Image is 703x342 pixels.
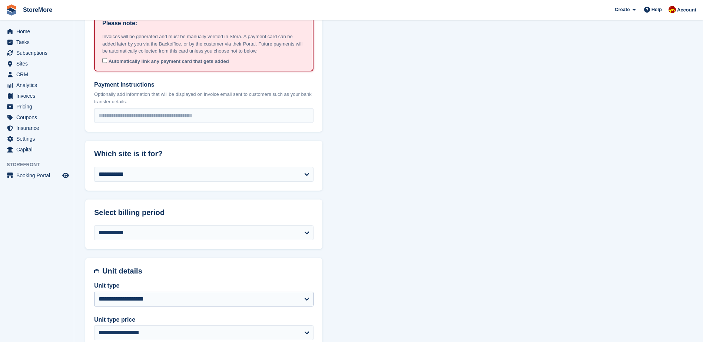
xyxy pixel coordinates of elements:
[16,37,61,47] span: Tasks
[4,144,70,155] a: menu
[16,91,61,101] span: Invoices
[94,315,314,324] label: Unit type price
[4,91,70,101] a: menu
[16,144,61,155] span: Capital
[4,26,70,37] a: menu
[94,267,99,275] img: unit-details-icon-595b0c5c156355b767ba7b61e002efae458ec76ed5ec05730b8e856ff9ea34a9.svg
[4,170,70,181] a: menu
[4,48,70,58] a: menu
[102,33,305,55] p: Invoices will be generated and must be manually verified in Stora. A payment card can be added la...
[16,26,61,37] span: Home
[94,80,314,89] label: Payment instructions
[6,4,17,16] img: stora-icon-8386f47178a22dfd0bd8f6a31ec36ba5ce8667c1dd55bd0f319d3a0aa187defe.svg
[4,58,70,69] a: menu
[16,170,61,181] span: Booking Portal
[4,134,70,144] a: menu
[94,150,314,158] h2: Which site is it for?
[16,80,61,90] span: Analytics
[4,69,70,80] a: menu
[16,101,61,112] span: Pricing
[20,4,55,16] a: StoreMore
[16,112,61,123] span: Coupons
[16,123,61,133] span: Insurance
[4,101,70,112] a: menu
[7,161,74,168] span: Storefront
[677,6,696,14] span: Account
[94,281,314,290] label: Unit type
[4,112,70,123] a: menu
[94,91,314,105] p: Optionally add information that will be displayed on invoice email sent to customers such as your...
[4,123,70,133] a: menu
[16,58,61,69] span: Sites
[651,6,662,13] span: Help
[94,208,314,217] h2: Select billing period
[4,37,70,47] a: menu
[109,58,229,64] span: Automatically link any payment card that gets added
[16,134,61,144] span: Settings
[16,69,61,80] span: CRM
[669,6,676,13] img: Store More Team
[16,48,61,58] span: Subscriptions
[102,267,314,275] h2: Unit details
[61,171,70,180] a: Preview store
[615,6,630,13] span: Create
[102,19,137,28] h1: Please note:
[4,80,70,90] a: menu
